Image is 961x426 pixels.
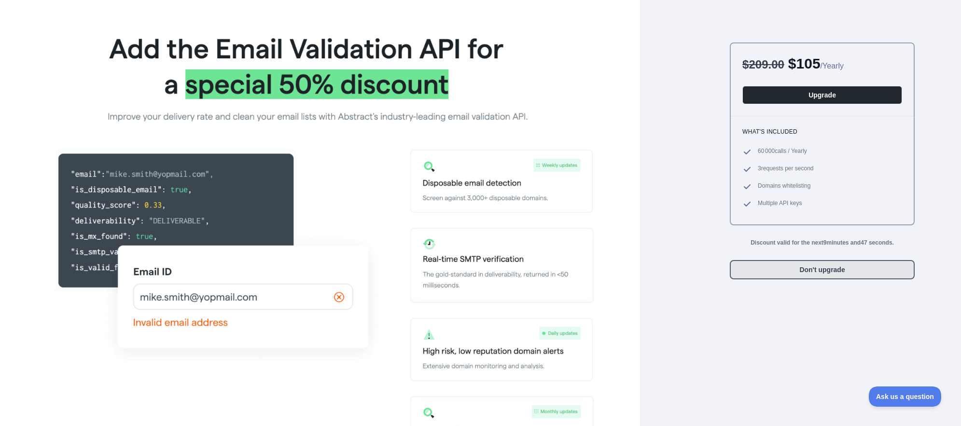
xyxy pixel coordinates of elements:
[742,128,902,136] h3: What's included
[730,260,915,279] button: Don't upgrade
[821,62,844,70] span: / Yearly
[758,182,810,192] span: Domains whitelisting
[869,386,942,407] iframe: Toggle Customer Support
[758,199,802,209] span: Multiple API keys
[751,239,894,246] strong: Discount valid for the next 9 minutes and 47 seconds.
[742,58,784,71] span: $ 209.00
[758,147,807,157] span: 60 000 calls / Yearly
[788,55,821,71] span: $ 105
[758,165,813,174] span: 3 requests per second
[742,86,902,104] button: Upgrade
